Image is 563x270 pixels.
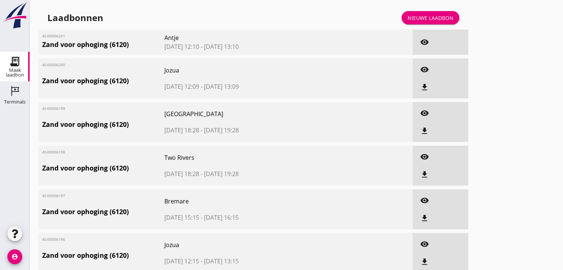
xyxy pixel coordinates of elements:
[42,119,164,129] span: Zand voor ophoging (6120)
[164,169,317,178] span: [DATE] 18:28 - [DATE] 19:28
[164,42,317,51] span: [DATE] 12:10 - [DATE] 13:10
[420,152,429,161] i: visibility
[164,126,317,135] span: [DATE] 18:28 - [DATE] 19:28
[42,106,68,111] span: 4S-00006199
[164,197,317,206] span: Bremare
[164,33,317,42] span: Antje
[402,11,459,24] a: Nieuwe laadbon
[164,153,317,162] span: Two Rivers
[164,257,317,266] span: [DATE] 12:15 - [DATE] 13:15
[1,2,28,29] img: logo-small.a267ee39.svg
[164,66,317,75] span: Jozua
[164,213,317,222] span: [DATE] 15:15 - [DATE] 16:15
[420,109,429,118] i: visibility
[42,237,68,242] span: 4S-00006196
[42,62,68,68] span: 4S-00006200
[164,240,317,249] span: Jozua
[164,82,317,91] span: [DATE] 12:09 - [DATE] 13:09
[7,249,22,264] i: account_circle
[420,83,429,92] i: file_download
[420,65,429,74] i: visibility
[420,257,429,266] i: file_download
[42,149,68,155] span: 4S-00006198
[408,14,453,22] div: Nieuwe laadbon
[42,163,164,173] span: Zand voor ophoging (6120)
[47,12,103,24] div: Laadbonnen
[420,214,429,223] i: file_download
[164,109,317,118] span: [GEOGRAPHIC_DATA]
[420,126,429,135] i: file_download
[420,38,429,47] i: visibility
[4,99,26,104] div: Terminals
[42,33,68,39] span: 4S-00006201
[420,170,429,179] i: file_download
[42,207,164,217] span: Zand voor ophoging (6120)
[42,250,164,260] span: Zand voor ophoging (6120)
[420,240,429,249] i: visibility
[42,40,164,50] span: Zand voor ophoging (6120)
[420,196,429,205] i: visibility
[42,193,68,199] span: 4S-00006197
[42,76,164,86] span: Zand voor ophoging (6120)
